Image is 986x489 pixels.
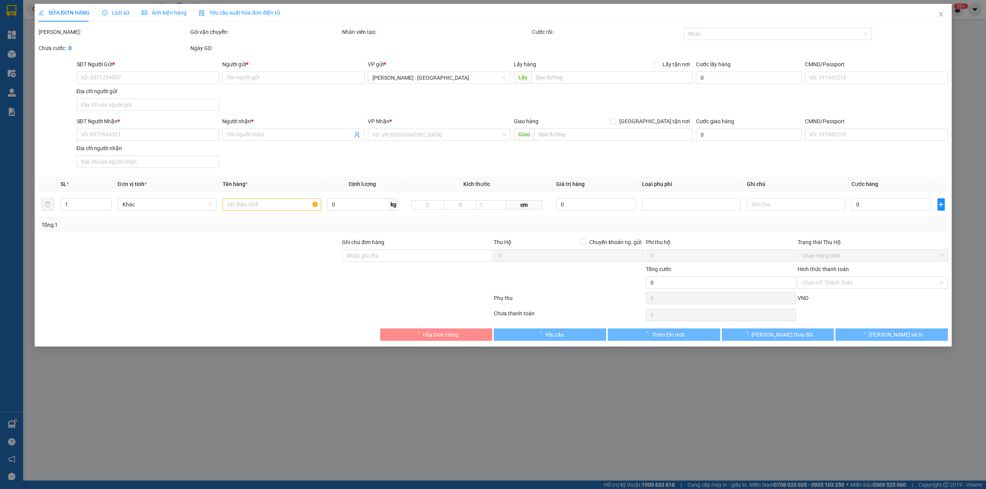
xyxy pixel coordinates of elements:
span: VP Nhận [368,118,389,124]
span: Chọn trạng thái [802,250,943,261]
span: picture [142,10,147,15]
span: Lấy tận nơi [659,60,693,69]
span: SL [60,181,67,187]
label: Ghi chú đơn hàng [342,239,384,245]
span: [PERSON_NAME] thay đổi [751,330,813,339]
span: clock-circle [102,10,107,15]
span: kg [390,198,397,211]
input: Cước giao hàng [696,129,802,141]
span: Tổng cước [646,266,671,272]
span: Thêm ĐH mới [652,330,684,339]
span: Giao hàng [513,118,538,124]
button: Hủy Đơn Hàng [380,328,492,341]
span: Hồ Chí Minh : Kho Quận 12 [372,72,506,84]
button: [PERSON_NAME] và In [835,328,948,341]
span: Lấy hàng [513,61,536,67]
span: Cước hàng [851,181,878,187]
div: SĐT Người Gửi [76,60,219,69]
span: Chuyển khoản ng. gửi [586,238,644,246]
span: Khác [122,199,211,210]
div: Cước rồi : [532,28,682,36]
span: Lịch sử [102,10,129,16]
b: 0 [69,45,72,51]
div: Địa chỉ người gửi [76,87,219,95]
div: [PERSON_NAME]: [39,28,189,36]
span: loading [414,332,423,337]
span: Tên hàng [222,181,247,187]
span: loading [536,332,545,337]
span: plus [937,201,944,208]
input: Địa chỉ của người nhận [76,156,219,168]
span: VND [797,295,808,301]
span: Yêu cầu xuất hóa đơn điện tử [199,10,280,16]
span: [PERSON_NAME] và In [869,330,923,339]
div: Phụ thu [493,294,645,307]
div: Trạng thái Thu Hộ [797,238,947,246]
input: Ghi Chú [746,198,845,211]
input: Dọc đường [531,71,693,84]
input: C [476,200,506,209]
input: Địa chỉ của người gửi [76,99,219,111]
span: loading [860,332,869,337]
div: Người nhận [222,117,365,126]
div: VP gửi [368,60,510,69]
div: CMND/Passport [805,117,947,126]
span: Lấy [513,71,531,84]
span: SỬA ĐƠN HÀNG [39,10,90,16]
span: Kích thước [463,181,490,187]
input: R [444,200,476,209]
div: Người gửi [222,60,365,69]
div: Nhân viên tạo: [342,28,530,36]
span: loading [643,332,652,337]
div: Phí thu hộ [646,238,796,250]
input: Cước lấy hàng [696,72,802,84]
span: Hủy Đơn Hàng [423,330,458,339]
span: cm [506,200,542,209]
th: Loại phụ phí [639,177,743,192]
label: Cước lấy hàng [696,61,730,67]
div: Ngày GD: [190,44,340,52]
span: Định lượng [349,181,376,187]
button: Close [930,4,951,25]
div: Tổng: 1 [42,221,380,229]
div: Chưa thanh toán [493,309,645,323]
input: D [411,200,444,209]
div: Địa chỉ người nhận [76,144,219,152]
button: Yêu cầu [494,328,606,341]
button: [PERSON_NAME] thay đổi [721,328,834,341]
span: Giá trị hàng [556,181,584,187]
button: plus [937,198,944,211]
img: icon [199,10,205,16]
div: SĐT Người Nhận [76,117,219,126]
div: CMND/Passport [805,60,947,69]
span: Ảnh kiện hàng [142,10,186,16]
span: edit [39,10,44,15]
th: Ghi chú [743,177,848,192]
span: close [937,11,944,17]
span: user-add [354,132,360,138]
div: Chưa cước : [39,44,189,52]
span: Đơn vị tính [117,181,146,187]
label: Cước giao hàng [696,118,734,124]
button: Thêm ĐH mới [608,328,720,341]
input: VD: Bàn, Ghế [222,198,321,211]
input: Dọc đường [534,128,693,141]
span: Yêu cầu [545,330,563,339]
div: Gói vận chuyển: [190,28,340,36]
span: [GEOGRAPHIC_DATA] tận nơi [616,117,693,126]
span: Giao [513,128,534,141]
span: Thu Hộ [494,239,511,245]
span: loading [743,332,751,337]
label: Hình thức thanh toán [797,266,848,272]
button: delete [42,198,54,211]
input: Ghi chú đơn hàng [342,250,492,262]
